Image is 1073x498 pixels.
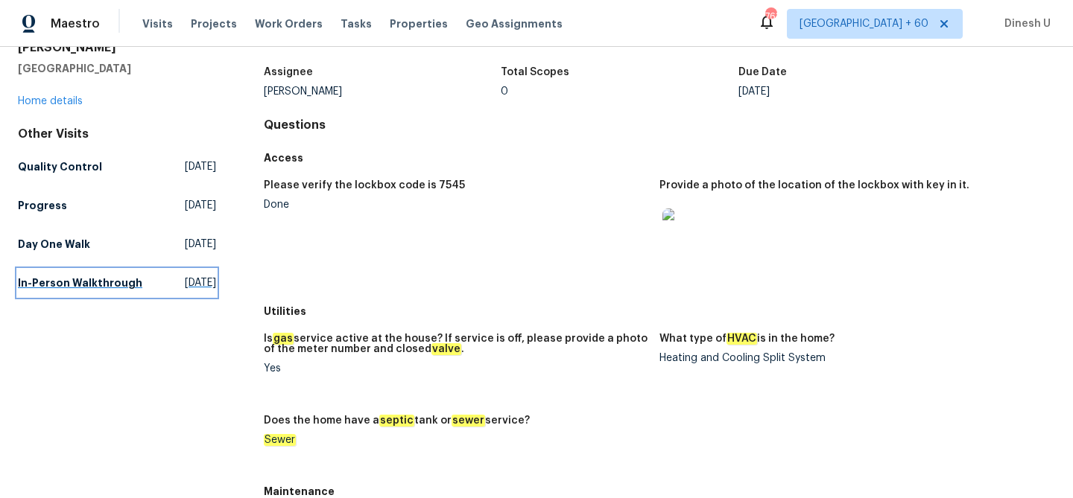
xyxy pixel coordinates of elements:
div: Other Visits [18,127,216,141]
em: septic [379,415,414,427]
span: [DATE] [185,198,216,213]
a: In-Person Walkthrough[DATE] [18,269,216,296]
h5: Is service active at the house? If service is off, please provide a photo of the meter number and... [264,333,648,354]
h5: Access [264,150,1055,165]
div: Done [264,199,648,210]
h5: Day One Walk [18,237,90,252]
em: valve [431,343,461,355]
h5: In-Person Walkthrough [18,275,142,290]
h5: Total Scopes [501,67,569,77]
span: Dinesh U [998,16,1051,31]
em: Sewer [264,434,296,446]
span: [GEOGRAPHIC_DATA] + 60 [800,16,928,31]
a: Progress[DATE] [18,192,216,219]
h5: Due Date [738,67,787,77]
h5: Assignee [264,67,313,77]
span: [DATE] [185,159,216,174]
div: 0 [501,86,738,97]
span: Work Orders [255,16,323,31]
h5: Quality Control [18,159,102,174]
em: gas [273,333,294,345]
a: Day One Walk[DATE] [18,231,216,258]
div: [PERSON_NAME] [264,86,501,97]
h5: Please verify the lockbox code is 7545 [264,180,465,191]
div: 763 [765,9,776,24]
span: [DATE] [185,275,216,290]
span: Geo Assignments [466,16,563,31]
div: Yes [264,363,648,374]
div: [DATE] [738,86,976,97]
span: Properties [390,16,448,31]
h5: [GEOGRAPHIC_DATA] [18,61,216,76]
span: Maestro [51,16,100,31]
span: Projects [191,16,237,31]
h5: Utilities [264,304,1055,319]
div: Heating and Cooling Split System [659,353,1043,363]
h5: Does the home have a tank or service? [264,415,530,426]
a: Quality Control[DATE] [18,153,216,180]
span: Visits [142,16,173,31]
span: Tasks [341,19,372,29]
a: Home details [18,96,83,106]
h5: Provide a photo of the location of the lockbox with key in it. [659,180,969,191]
h4: Questions [264,118,1055,133]
em: HVAC [727,333,757,345]
em: sewer [452,415,485,427]
span: [DATE] [185,237,216,252]
h5: Progress [18,198,67,213]
h5: What type of is in the home? [659,333,835,344]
